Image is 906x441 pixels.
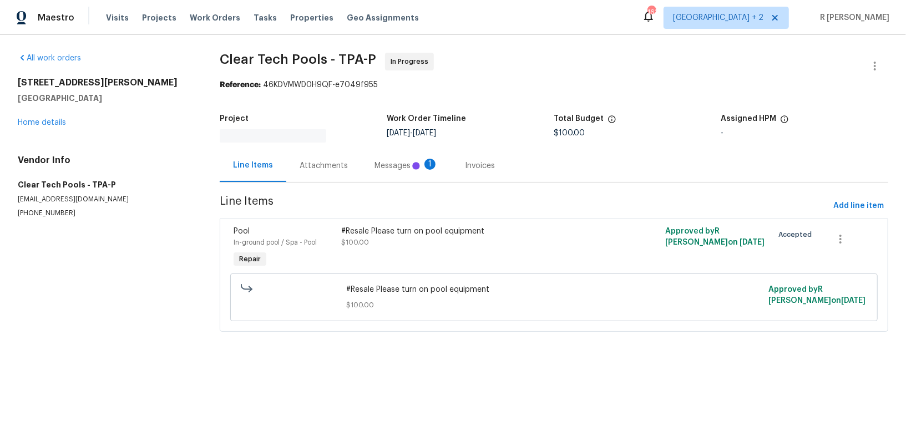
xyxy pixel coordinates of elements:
[18,195,193,204] p: [EMAIL_ADDRESS][DOMAIN_NAME]
[721,115,777,123] h5: Assigned HPM
[374,160,438,171] div: Messages
[554,129,585,137] span: $100.00
[387,129,410,137] span: [DATE]
[740,239,765,246] span: [DATE]
[554,115,604,123] h5: Total Budget
[829,196,888,216] button: Add line item
[18,119,66,126] a: Home details
[254,14,277,22] span: Tasks
[220,81,261,89] b: Reference:
[18,155,193,166] h4: Vendor Info
[346,300,762,311] span: $100.00
[18,179,193,190] h5: Clear Tech Pools - TPA-P
[721,129,888,137] div: -
[18,93,193,104] h5: [GEOGRAPHIC_DATA]
[300,160,348,171] div: Attachments
[673,12,763,23] span: [GEOGRAPHIC_DATA] + 2
[841,297,866,305] span: [DATE]
[142,12,176,23] span: Projects
[190,12,240,23] span: Work Orders
[780,115,789,129] span: The hpm assigned to this work order.
[768,286,866,305] span: Approved by R [PERSON_NAME] on
[235,254,265,265] span: Repair
[18,77,193,88] h2: [STREET_ADDRESS][PERSON_NAME]
[220,53,376,66] span: Clear Tech Pools - TPA-P
[347,12,419,23] span: Geo Assignments
[465,160,495,171] div: Invoices
[665,227,765,246] span: Approved by R [PERSON_NAME] on
[106,12,129,23] span: Visits
[424,159,436,170] div: 1
[778,229,816,240] span: Accepted
[816,12,889,23] span: R [PERSON_NAME]
[38,12,74,23] span: Maestro
[387,115,466,123] h5: Work Order Timeline
[342,239,370,246] span: $100.00
[413,129,436,137] span: [DATE]
[234,239,317,246] span: In-ground pool / Spa - Pool
[342,226,605,237] div: #Resale Please turn on pool equipment
[18,209,193,218] p: [PHONE_NUMBER]
[18,54,81,62] a: All work orders
[387,129,436,137] span: -
[233,160,273,171] div: Line Items
[220,115,249,123] h5: Project
[290,12,333,23] span: Properties
[346,284,762,295] span: #Resale Please turn on pool equipment
[608,115,616,129] span: The total cost of line items that have been proposed by Opendoor. This sum includes line items th...
[647,7,655,18] div: 163
[234,227,250,235] span: Pool
[220,196,829,216] span: Line Items
[833,199,884,213] span: Add line item
[391,56,433,67] span: In Progress
[220,79,888,90] div: 46KDVMWD0H9QF-e7049f955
